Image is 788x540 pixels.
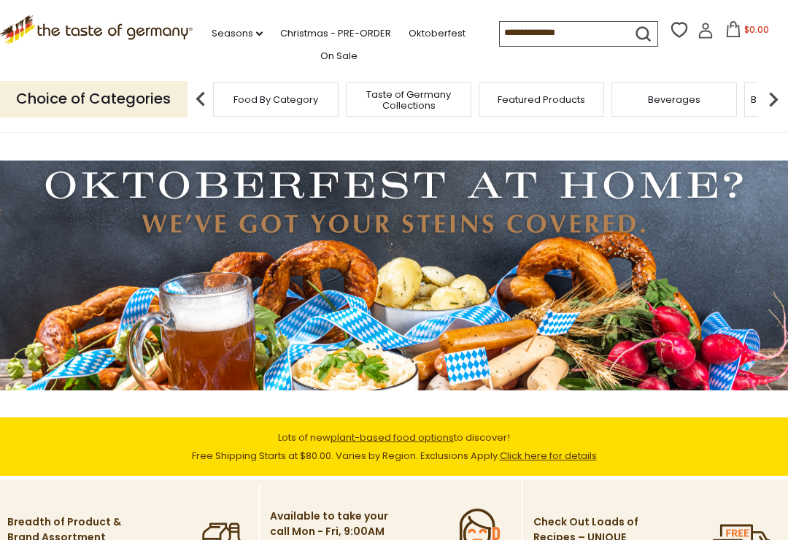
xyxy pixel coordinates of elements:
[500,449,597,463] a: Click here for details
[759,85,788,114] img: next arrow
[331,431,454,444] a: plant-based food options
[350,89,467,111] a: Taste of Germany Collections
[744,23,769,36] span: $0.00
[186,85,215,114] img: previous arrow
[409,26,466,42] a: Oktoberfest
[320,48,358,64] a: On Sale
[212,26,263,42] a: Seasons
[192,431,597,463] span: Lots of new to discover! Free Shipping Starts at $80.00. Varies by Region. Exclusions Apply.
[498,94,585,105] a: Featured Products
[648,94,700,105] a: Beverages
[233,94,318,105] a: Food By Category
[716,21,779,43] button: $0.00
[280,26,391,42] a: Christmas - PRE-ORDER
